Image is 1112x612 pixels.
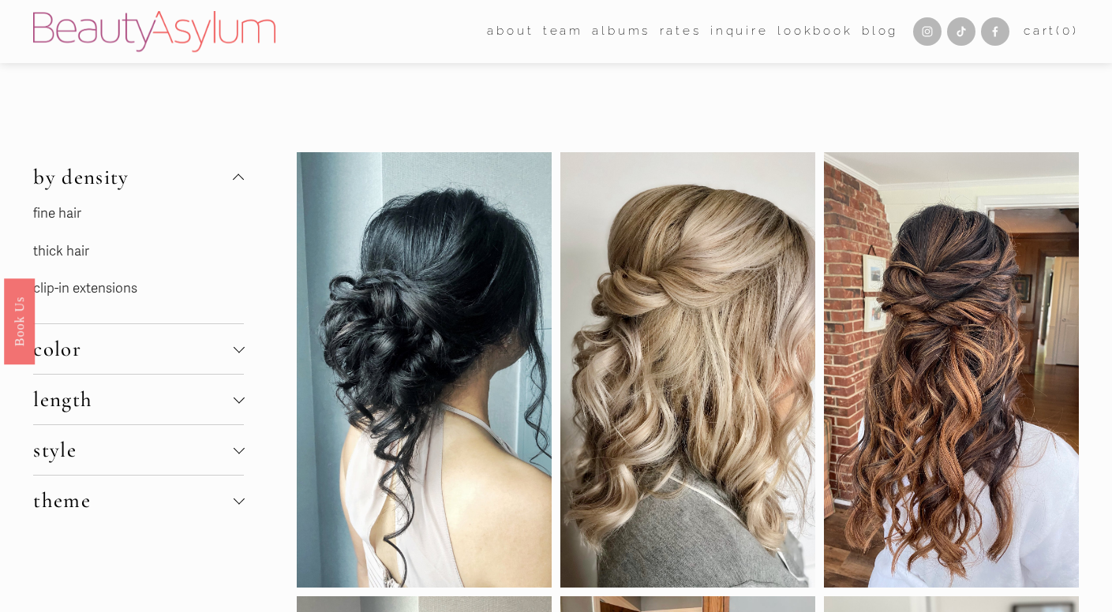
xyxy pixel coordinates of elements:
button: color [33,324,244,374]
button: theme [33,476,244,525]
a: clip-in extensions [33,280,137,297]
a: fine hair [33,205,81,222]
a: folder dropdown [543,20,583,44]
a: Facebook [981,17,1009,46]
span: ( ) [1056,24,1078,38]
span: 0 [1062,24,1073,38]
span: color [33,336,233,362]
span: about [487,21,534,43]
img: Beauty Asylum | Bridal Hair &amp; Makeup Charlotte &amp; Atlanta [33,11,275,52]
span: by density [33,164,233,190]
a: Book Us [4,278,35,364]
span: theme [33,487,233,513]
button: by density [33,152,244,202]
span: length [33,386,233,412]
div: by density [33,202,244,323]
button: length [33,375,244,424]
a: TikTok [947,17,975,46]
span: style [33,437,233,463]
a: 0 items in cart [1024,21,1079,43]
button: style [33,425,244,475]
a: Rates [660,20,702,44]
a: Blog [862,20,898,44]
span: team [543,21,583,43]
a: folder dropdown [487,20,534,44]
a: Lookbook [777,20,853,44]
a: Inquire [710,20,769,44]
a: thick hair [33,243,89,259]
a: Instagram [913,17,942,46]
a: albums [592,20,650,44]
